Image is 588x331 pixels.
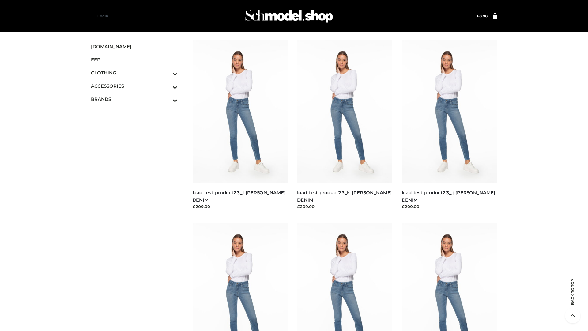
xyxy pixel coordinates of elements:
[402,190,495,203] a: load-test-product23_j-[PERSON_NAME] DENIM
[91,93,177,106] a: BRANDSToggle Submenu
[156,93,177,106] button: Toggle Submenu
[156,79,177,93] button: Toggle Submenu
[91,82,177,89] span: ACCESSORIES
[91,69,177,76] span: CLOTHING
[297,190,392,203] a: load-test-product23_k-[PERSON_NAME] DENIM
[477,14,488,18] a: £0.00
[565,290,580,305] span: Back to top
[91,79,177,93] a: ACCESSORIESToggle Submenu
[193,190,285,203] a: load-test-product23_l-[PERSON_NAME] DENIM
[91,96,177,103] span: BRANDS
[91,43,177,50] span: [DOMAIN_NAME]
[243,4,335,28] img: Schmodel Admin 964
[402,204,497,210] div: £209.00
[193,204,288,210] div: £209.00
[91,53,177,66] a: FFP
[97,14,108,18] a: Login
[91,56,177,63] span: FFP
[477,14,488,18] bdi: 0.00
[477,14,479,18] span: £
[156,66,177,79] button: Toggle Submenu
[91,40,177,53] a: [DOMAIN_NAME]
[297,204,393,210] div: £209.00
[91,66,177,79] a: CLOTHINGToggle Submenu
